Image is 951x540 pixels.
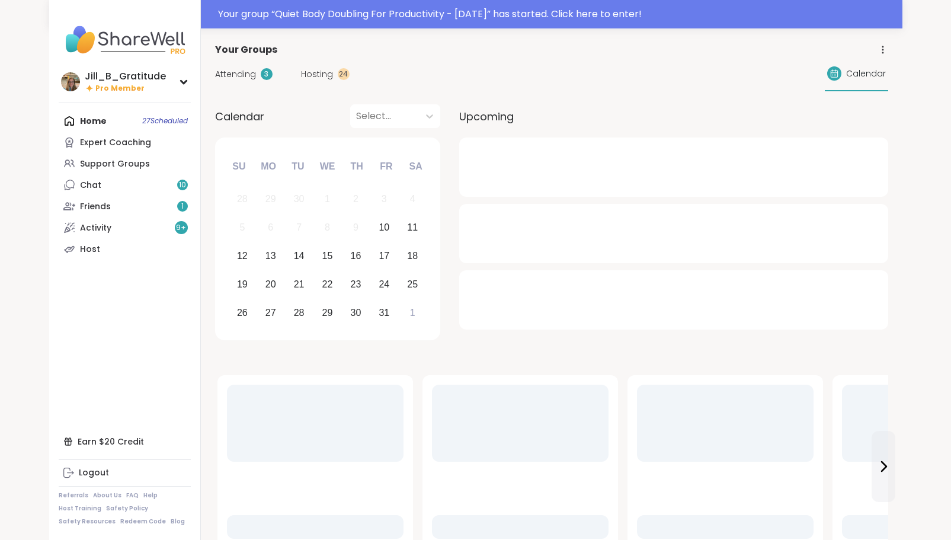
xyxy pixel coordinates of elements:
div: Not available Thursday, October 9th, 2025 [343,215,369,241]
a: Support Groups [59,153,191,174]
div: Jill_B_Gratitude [85,70,166,83]
span: 1 [181,202,184,212]
div: 14 [294,248,305,264]
div: Not available Sunday, September 28th, 2025 [230,187,255,212]
div: Not available Sunday, October 5th, 2025 [230,215,255,241]
div: 25 [407,276,418,292]
div: Choose Wednesday, October 15th, 2025 [315,244,340,269]
span: Upcoming [459,108,514,124]
div: 4 [410,191,415,207]
div: Not available Wednesday, October 8th, 2025 [315,215,340,241]
div: 27 [265,305,276,321]
div: Sa [402,154,428,180]
span: Your Groups [215,43,277,57]
div: Th [344,154,370,180]
div: 18 [407,248,418,264]
div: 24 [379,276,389,292]
a: Redeem Code [120,517,166,526]
a: Expert Coaching [59,132,191,153]
div: Choose Thursday, October 30th, 2025 [343,300,369,325]
div: Choose Friday, October 31st, 2025 [372,300,397,325]
div: 8 [325,219,330,235]
div: 17 [379,248,389,264]
div: 29 [265,191,276,207]
span: 10 [179,180,186,190]
div: Choose Sunday, October 26th, 2025 [230,300,255,325]
div: 7 [296,219,302,235]
span: Calendar [215,108,264,124]
a: About Us [93,491,121,500]
div: Not available Monday, October 6th, 2025 [258,215,283,241]
a: Activity9+ [59,217,191,238]
div: Not available Tuesday, October 7th, 2025 [286,215,312,241]
div: Support Groups [80,158,150,170]
div: Choose Saturday, November 1st, 2025 [400,300,425,325]
div: 24 [338,68,350,80]
div: 11 [407,219,418,235]
div: Choose Tuesday, October 28th, 2025 [286,300,312,325]
div: Choose Saturday, October 25th, 2025 [400,271,425,297]
div: Choose Friday, October 17th, 2025 [372,244,397,269]
div: 28 [294,305,305,321]
div: 3 [261,68,273,80]
div: Choose Saturday, October 18th, 2025 [400,244,425,269]
div: Not available Thursday, October 2nd, 2025 [343,187,369,212]
div: Choose Friday, October 10th, 2025 [372,215,397,241]
a: Referrals [59,491,88,500]
div: 12 [237,248,248,264]
div: Activity [80,222,111,234]
div: Your group “ Quiet Body Doubling For Productivity - [DATE] ” has started. Click here to enter! [218,7,895,21]
div: 2 [353,191,358,207]
div: 29 [322,305,333,321]
div: Fr [373,154,399,180]
div: 26 [237,305,248,321]
a: Chat10 [59,174,191,196]
div: Su [226,154,252,180]
div: 3 [382,191,387,207]
div: Mo [255,154,281,180]
div: Choose Saturday, October 11th, 2025 [400,215,425,241]
div: 22 [322,276,333,292]
span: Hosting [301,68,333,81]
div: Choose Thursday, October 16th, 2025 [343,244,369,269]
div: Friends [80,201,111,213]
div: Choose Monday, October 20th, 2025 [258,271,283,297]
div: 21 [294,276,305,292]
span: 9 + [176,223,186,233]
div: 28 [237,191,248,207]
div: Choose Friday, October 24th, 2025 [372,271,397,297]
div: Choose Monday, October 13th, 2025 [258,244,283,269]
div: Not available Tuesday, September 30th, 2025 [286,187,312,212]
div: Choose Tuesday, October 21st, 2025 [286,271,312,297]
div: Chat [80,180,101,191]
a: Safety Policy [106,504,148,513]
div: Choose Tuesday, October 14th, 2025 [286,244,312,269]
span: Calendar [846,68,886,80]
div: Earn $20 Credit [59,431,191,452]
div: 9 [353,219,358,235]
div: Not available Monday, September 29th, 2025 [258,187,283,212]
div: month 2025-10 [228,185,427,327]
div: Choose Thursday, October 23rd, 2025 [343,271,369,297]
div: 13 [265,248,276,264]
div: Choose Wednesday, October 29th, 2025 [315,300,340,325]
div: 1 [325,191,330,207]
div: 23 [351,276,361,292]
div: 16 [351,248,361,264]
div: 15 [322,248,333,264]
div: 20 [265,276,276,292]
div: Choose Sunday, October 19th, 2025 [230,271,255,297]
div: Host [80,244,100,255]
span: Pro Member [95,84,145,94]
div: 30 [294,191,305,207]
span: Attending [215,68,256,81]
div: 19 [237,276,248,292]
div: Choose Wednesday, October 22nd, 2025 [315,271,340,297]
div: 31 [379,305,389,321]
a: Help [143,491,158,500]
div: 5 [239,219,245,235]
a: Friends1 [59,196,191,217]
a: Host [59,238,191,260]
div: Expert Coaching [80,137,151,149]
a: FAQ [126,491,139,500]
